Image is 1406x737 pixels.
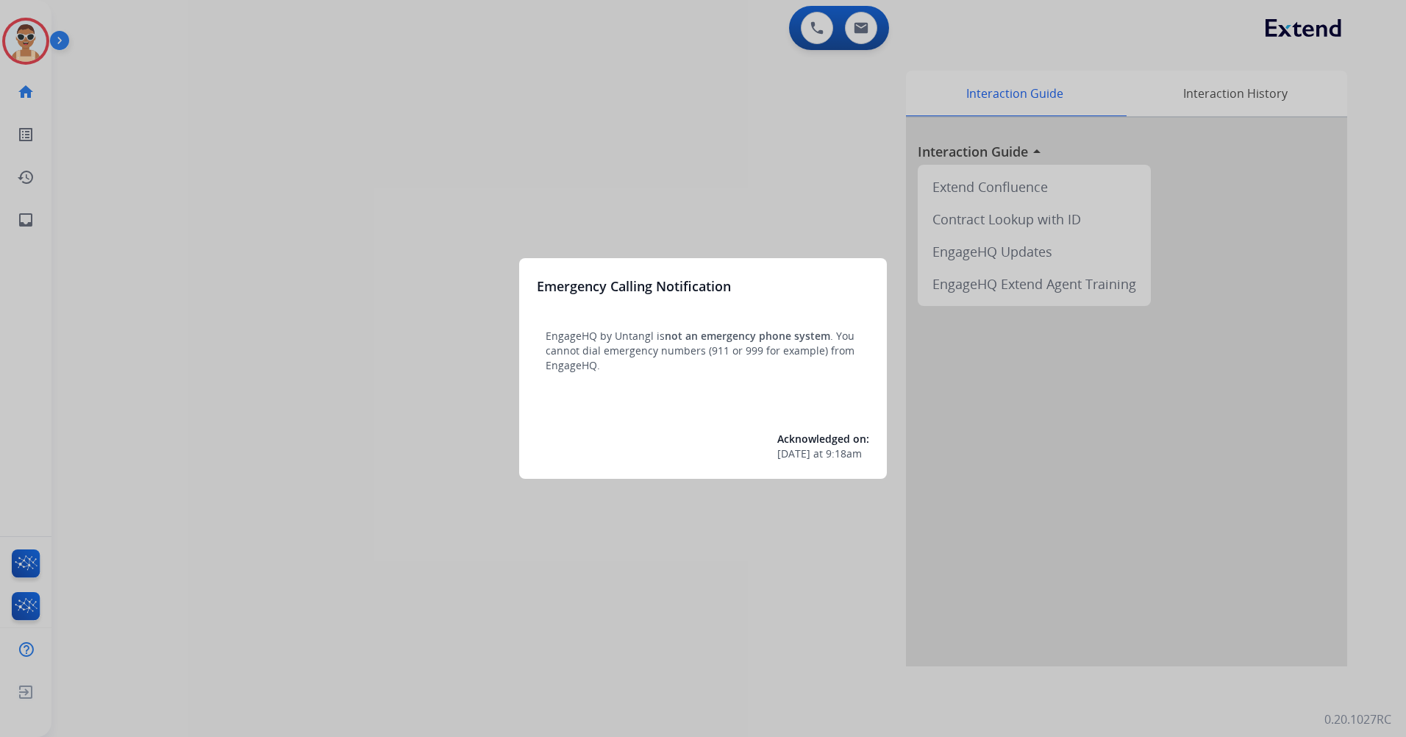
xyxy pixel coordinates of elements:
span: 9:18am [826,446,862,461]
div: at [777,446,869,461]
span: not an emergency phone system [665,329,830,343]
p: 0.20.1027RC [1324,711,1391,728]
span: [DATE] [777,446,810,461]
span: Acknowledged on: [777,432,869,446]
p: EngageHQ by Untangl is . You cannot dial emergency numbers (911 or 999 for example) from EngageHQ. [546,329,860,373]
h3: Emergency Calling Notification [537,276,731,296]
